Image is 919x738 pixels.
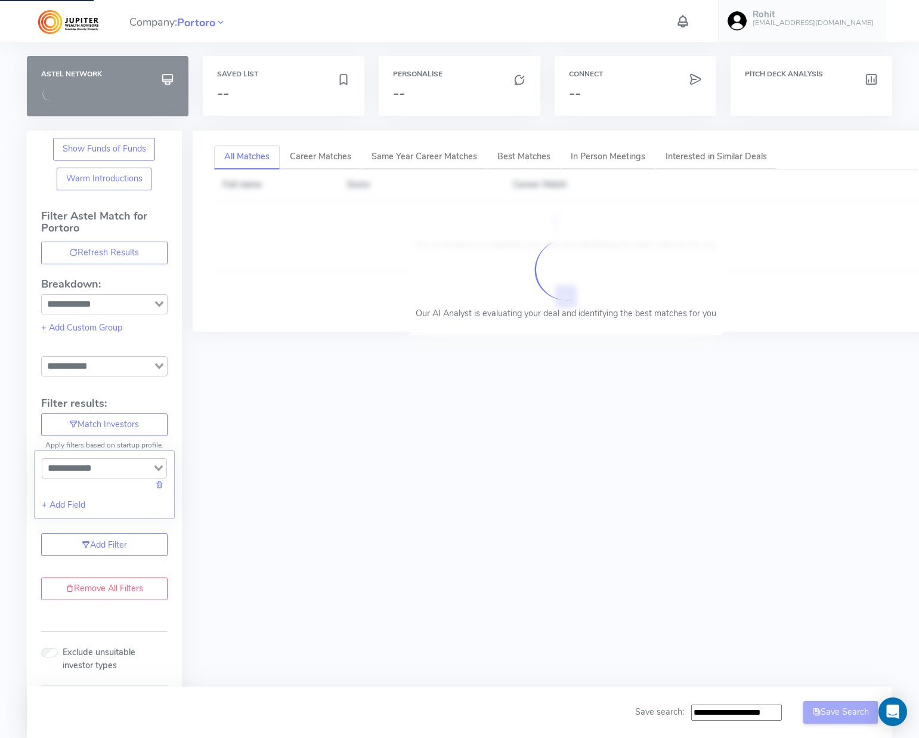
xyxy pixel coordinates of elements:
span: All Matches [224,150,270,162]
h6: Personalise [393,70,526,78]
a: Remove All Filters [41,578,168,600]
span: -- [217,84,229,103]
span: Portoro [177,15,215,31]
div: Search for option [41,356,168,376]
div: Search for option [42,458,167,478]
h6: [EMAIL_ADDRESS][DOMAIN_NAME] [753,19,874,27]
span: Career Matches [290,150,351,162]
span: Best Matches [497,150,550,162]
a: Same Year Career Matches [361,145,487,169]
h6: Astel Network [41,70,174,78]
a: + Add Custom Group [41,322,122,334]
h6: Pitch Deck Analysis [745,70,878,78]
th: Career Match [503,169,917,200]
a: Career Matches [280,145,361,169]
button: Warm Introductions [57,168,151,190]
button: Refresh Results [41,242,168,264]
a: + Add Field [42,499,85,511]
th: Score [338,169,504,200]
input: Search for option [43,359,152,373]
th: Full name [214,169,338,200]
h4: Breakdown: [41,279,168,291]
h3: -- [393,85,526,101]
a: All Matches [214,145,280,169]
h6: Saved List [217,70,350,78]
button: Show Funds of Funds [53,138,155,160]
span: Interested in Similar Deals [666,150,767,162]
span: Same Year Career Matches [372,150,477,162]
span: Company: [129,11,226,32]
a: In Person Meetings [561,145,655,169]
div: Open Intercom Messenger [878,697,907,726]
div: Search for option [41,294,168,314]
p: Our AI Analyst is evaluating your deal and identifying the best matches for you [416,307,716,320]
h4: Filter results: [41,398,168,410]
h6: Connect [569,70,702,78]
a: Portoro [177,15,215,29]
span: Save search: [635,706,684,718]
a: Interested in Similar Deals [655,145,777,169]
a: Add Filter [41,533,168,556]
input: Search for option [43,297,152,311]
input: Search for option [44,461,151,475]
img: user-image [728,11,747,30]
h4: Filter Astel Match for Portoro [41,211,168,242]
h3: -- [569,85,702,101]
p: Apply filters based on startup profile. [41,440,168,450]
label: Exclude unsuitable investor types [63,646,168,672]
a: Delete this field [155,478,163,490]
a: Best Matches [487,145,561,169]
button: Match Investors [41,413,168,436]
h5: Rohit [753,10,874,20]
span: In Person Meetings [571,150,645,162]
